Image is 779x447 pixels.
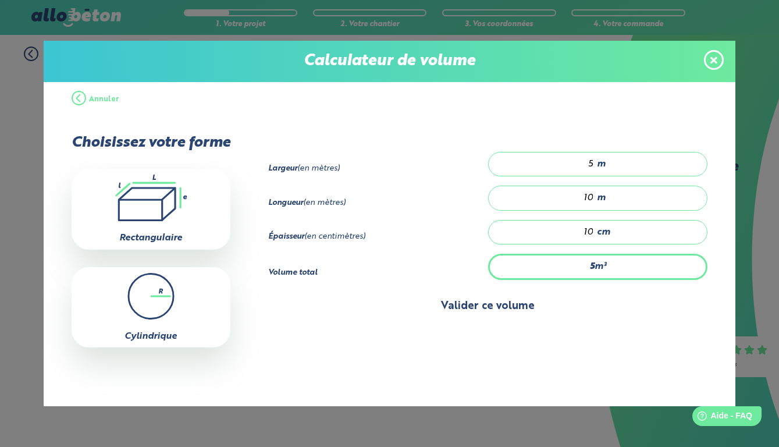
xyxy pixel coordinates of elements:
iframe: Help widget launcher [675,402,766,434]
span: m [597,193,606,203]
strong: Largeur [268,165,297,172]
div: m³ [488,254,708,279]
input: 0 [500,158,594,170]
strong: Épaisseur [268,233,304,240]
div: (en mètres) [268,164,488,173]
strong: Volume total [268,269,318,276]
p: Calculateur de volume [55,52,724,70]
input: 0 [500,226,594,238]
button: Annuler [72,82,119,117]
label: Cylindrique [125,332,177,341]
span: m [597,159,606,169]
label: Rectangulaire [119,233,182,243]
input: 0 [500,192,594,204]
div: (en centimètres) [268,232,488,242]
strong: Longueur [268,199,303,207]
div: (en mètres) [268,198,488,208]
p: Choisissez votre forme [72,134,230,151]
span: cm [597,227,610,237]
strong: 5 [590,262,595,271]
button: Valider ce volume [268,292,707,321]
